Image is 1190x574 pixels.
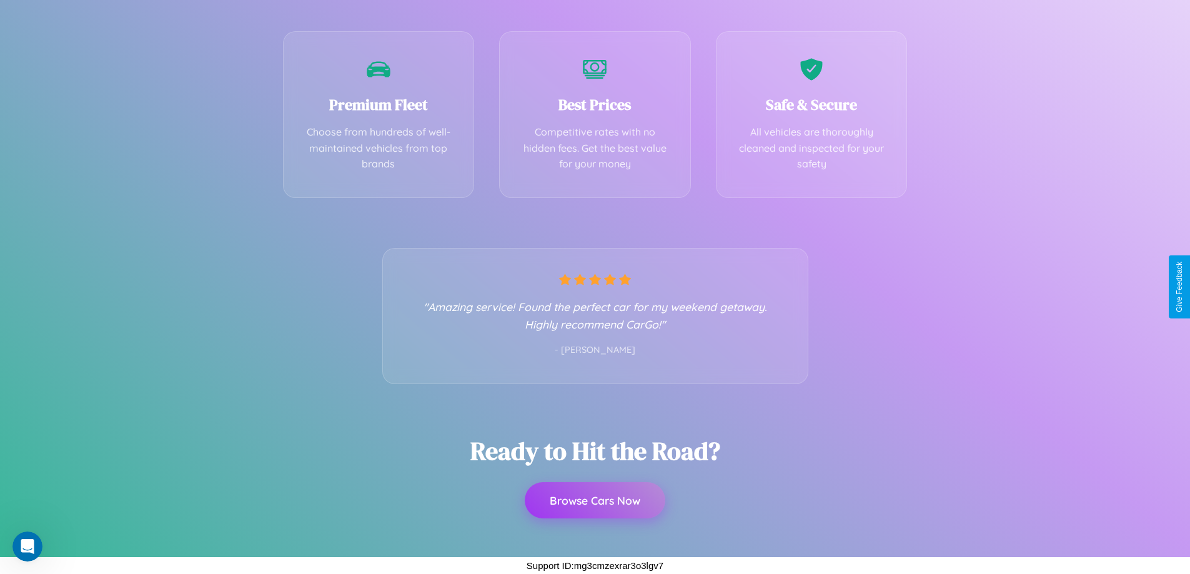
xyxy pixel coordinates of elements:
[518,94,672,115] h3: Best Prices
[735,124,888,172] p: All vehicles are thoroughly cleaned and inspected for your safety
[408,298,783,333] p: "Amazing service! Found the perfect car for my weekend getaway. Highly recommend CarGo!"
[527,557,663,574] p: Support ID: mg3cmzexrar3o3lgv7
[408,342,783,359] p: - [PERSON_NAME]
[470,434,720,468] h2: Ready to Hit the Road?
[302,124,455,172] p: Choose from hundreds of well-maintained vehicles from top brands
[12,532,42,562] iframe: Intercom live chat
[302,94,455,115] h3: Premium Fleet
[735,94,888,115] h3: Safe & Secure
[525,482,665,518] button: Browse Cars Now
[1175,262,1184,312] div: Give Feedback
[518,124,672,172] p: Competitive rates with no hidden fees. Get the best value for your money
